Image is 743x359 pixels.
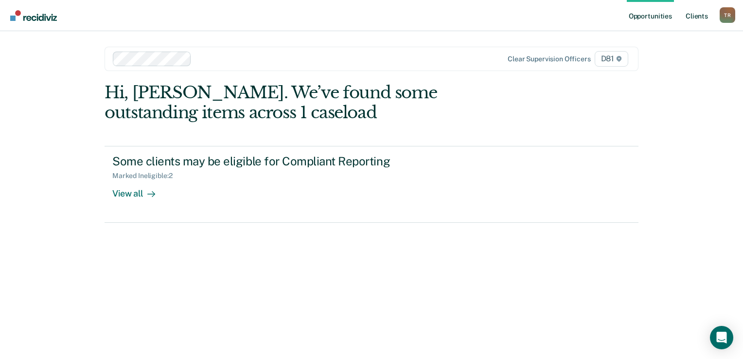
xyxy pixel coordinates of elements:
img: Recidiviz [10,10,57,21]
div: Some clients may be eligible for Compliant Reporting [112,154,454,168]
div: T R [720,7,735,23]
a: Some clients may be eligible for Compliant ReportingMarked Ineligible:2View all [105,146,638,223]
span: D81 [595,51,628,67]
div: Open Intercom Messenger [710,326,733,349]
div: View all [112,180,167,199]
button: Profile dropdown button [720,7,735,23]
div: Clear supervision officers [508,55,590,63]
div: Marked Ineligible : 2 [112,172,180,180]
div: Hi, [PERSON_NAME]. We’ve found some outstanding items across 1 caseload [105,83,531,123]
